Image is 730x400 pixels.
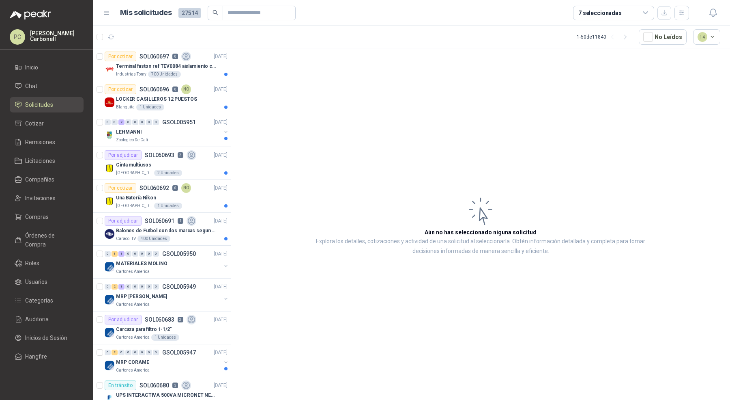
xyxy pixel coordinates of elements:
a: Chat [10,78,84,94]
img: Company Logo [105,361,114,370]
div: 0 [105,284,111,290]
div: 1 - 50 de 11840 [577,30,632,43]
span: Órdenes de Compra [25,231,76,249]
div: 0 [118,350,125,355]
div: 700 Unidades [148,71,181,78]
p: Una Batería Nikon [116,194,156,202]
span: Licitaciones [25,156,55,165]
div: 0 [125,119,131,125]
div: 0 [132,251,138,257]
a: Compañías [10,172,84,187]
div: 2 [112,350,118,355]
p: Cartones America [116,334,150,341]
img: Logo peakr [10,10,51,19]
img: Company Logo [105,262,114,272]
div: En tránsito [105,381,136,390]
a: 0 2 1 0 0 0 0 0 GSOL005949[DATE] Company LogoMRP [PERSON_NAME]Cartones America [105,282,229,308]
div: 0 [153,284,159,290]
span: Solicitudes [25,100,53,109]
a: Por cotizarSOL0606920NO[DATE] Company LogoUna Batería Nikon[GEOGRAPHIC_DATA]1 Unidades [93,180,231,213]
p: [DATE] [214,349,228,357]
div: PC [10,29,25,45]
div: Por adjudicar [105,150,142,160]
div: 0 [132,350,138,355]
div: 1 [112,251,118,257]
div: 1 Unidades [151,334,179,341]
p: [GEOGRAPHIC_DATA] [116,203,152,209]
p: Zoologico De Cali [116,137,148,143]
p: Explora los detalles, cotizaciones y actividad de una solicitud al seleccionarla. Obtén informaci... [312,237,649,256]
div: 0 [125,350,131,355]
p: Industrias Tomy [116,71,146,78]
p: MRP CORAME [116,359,149,366]
p: [DATE] [214,151,228,159]
p: UPS INTERACTIVA 500VA MICRONET NEGRA MARCA: POWEST NICOMAR [116,391,217,399]
div: NO [181,183,191,193]
span: Hangfire [25,352,47,361]
div: 0 [153,350,159,355]
p: GSOL005947 [162,350,196,355]
a: Compras [10,209,84,225]
a: 0 2 0 0 0 0 0 0 GSOL005947[DATE] Company LogoMRP CORAMECartones America [105,348,229,374]
p: [DATE] [214,382,228,389]
p: SOL060697 [140,54,169,59]
div: 0 [146,251,152,257]
div: 1 [118,284,125,290]
div: Por cotizar [105,183,136,193]
a: Inicio [10,60,84,75]
a: 0 1 1 0 0 0 0 0 GSOL005950[DATE] Company LogoMATERIALES MOLINOCartones America [105,249,229,275]
a: Hangfire [10,349,84,364]
p: 0 [172,86,178,92]
span: Chat [25,82,37,91]
p: Cartones America [116,268,150,275]
div: Por adjudicar [105,315,142,324]
p: [DATE] [214,217,228,225]
a: Remisiones [10,134,84,150]
div: 0 [112,119,118,125]
div: 0 [146,284,152,290]
p: Cinta multiusos [116,161,151,169]
p: GSOL005950 [162,251,196,257]
div: 0 [105,119,111,125]
div: NO [181,84,191,94]
div: 0 [139,119,145,125]
span: Compañías [25,175,54,184]
span: Categorías [25,296,53,305]
p: LOCKER CASILLEROS 12 PUESTOS [116,95,197,103]
div: Por cotizar [105,84,136,94]
p: [DATE] [214,119,228,126]
p: [DATE] [214,184,228,192]
p: SOL060691 [145,218,174,224]
a: Roles [10,255,84,271]
span: Auditoria [25,315,49,324]
span: Inicios de Sesión [25,333,67,342]
div: 1 Unidades [154,203,182,209]
a: Por adjudicarSOL0606932[DATE] Company LogoCinta multiusos[GEOGRAPHIC_DATA]2 Unidades [93,147,231,180]
a: 0 0 2 0 0 0 0 0 GSOL005951[DATE] Company LogoLEHMANNIZoologico De Cali [105,117,229,143]
div: 0 [153,119,159,125]
a: Órdenes de Compra [10,228,84,252]
span: Roles [25,259,39,268]
a: Por cotizarSOL0606970[DATE] Company LogoTerminal faston ref TEV0084 aislamiento completoIndustria... [93,48,231,81]
a: Inicios de Sesión [10,330,84,346]
p: SOL060680 [140,383,169,388]
div: 0 [105,251,111,257]
a: Categorías [10,293,84,308]
button: 14 [693,29,721,45]
img: Company Logo [105,130,114,140]
a: Cotizar [10,116,84,131]
img: Company Logo [105,196,114,206]
p: Balones de Futbol con dos marcas segun adjunto. Adjuntar cotizacion en su formato [116,227,217,235]
div: 0 [125,284,131,290]
p: [DATE] [214,53,228,61]
div: 0 [139,284,145,290]
h1: Mis solicitudes [120,7,172,19]
a: Por adjudicarSOL0606832[DATE] Company LogoCarcaza para filtro 1-1/2"Cartones America1 Unidades [93,311,231,344]
div: 2 [118,119,125,125]
span: Compras [25,212,49,221]
div: 1 [118,251,125,257]
a: Por adjudicarSOL0606911[DATE] Company LogoBalones de Futbol con dos marcas segun adjunto. Adjunta... [93,213,231,246]
img: Company Logo [105,163,114,173]
div: 0 [105,350,111,355]
p: Carcaza para filtro 1-1/2" [116,326,172,333]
